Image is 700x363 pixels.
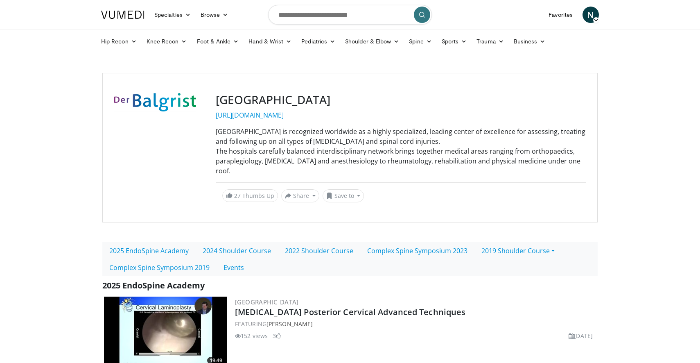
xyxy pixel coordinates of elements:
[437,33,472,50] a: Sports
[472,33,509,50] a: Trauma
[216,111,284,120] a: [URL][DOMAIN_NAME]
[474,242,562,259] a: 2019 Shoulder Course
[360,242,474,259] a: Complex Spine Symposium 2023
[216,93,586,107] h3: [GEOGRAPHIC_DATA]
[216,127,586,176] p: [GEOGRAPHIC_DATA] is recognized worldwide as a highly specialized, leading center of excellence f...
[273,331,281,340] li: 3
[234,192,241,200] span: 27
[142,33,192,50] a: Knee Recon
[281,189,319,202] button: Share
[244,33,296,50] a: Hand & Wrist
[102,280,205,291] span: 2025 EndoSpine Academy
[323,189,364,202] button: Save to
[196,7,233,23] a: Browse
[149,7,196,23] a: Specialties
[266,320,313,328] a: [PERSON_NAME]
[235,331,268,340] li: 152 views
[235,306,465,318] a: [MEDICAL_DATA] Posterior Cervical Advanced Techniques
[196,242,278,259] a: 2024 Shoulder Course
[509,33,551,50] a: Business
[235,298,299,306] a: [GEOGRAPHIC_DATA]
[96,33,142,50] a: Hip Recon
[192,33,244,50] a: Foot & Ankle
[404,33,436,50] a: Spine
[268,5,432,25] input: Search topics, interventions
[102,242,196,259] a: 2025 EndoSpine Academy
[101,11,145,19] img: VuMedi Logo
[278,242,360,259] a: 2022 Shoulder Course
[340,33,404,50] a: Shoulder & Elbow
[296,33,340,50] a: Pediatrics
[102,259,217,276] a: Complex Spine Symposium 2019
[222,189,278,202] a: 27 Thumbs Up
[569,331,593,340] li: [DATE]
[544,7,578,23] a: Favorites
[217,259,251,276] a: Events
[583,7,599,23] a: N
[235,320,596,328] div: FEATURING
